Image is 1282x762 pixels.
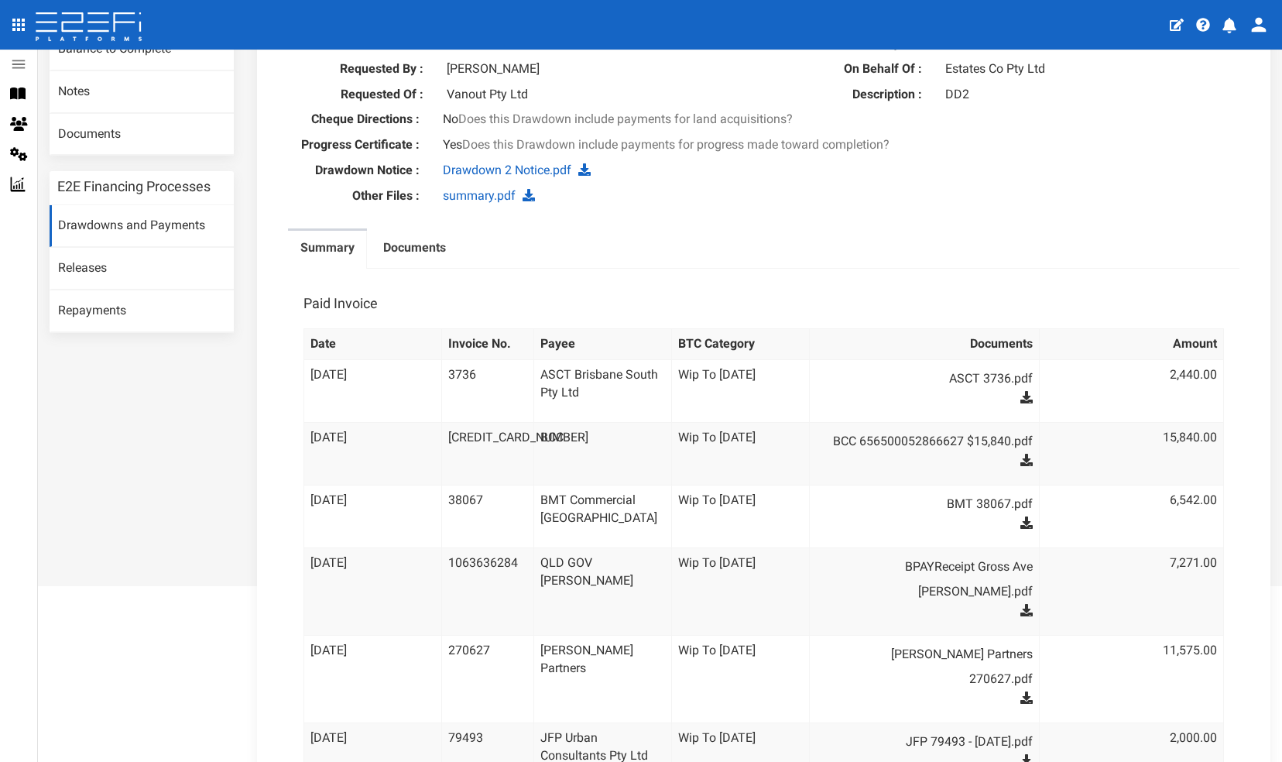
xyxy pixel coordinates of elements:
td: [DATE] [303,360,441,423]
td: QLD GOV [PERSON_NAME] [533,548,671,636]
td: [DATE] [303,636,441,723]
td: Wip To [DATE] [672,548,810,636]
label: Requested Of : [276,86,435,104]
label: Drawdown Notice : [265,162,431,180]
label: Documents [383,239,446,257]
a: Releases [50,248,234,290]
td: 6,542.00 [1040,486,1224,548]
a: Documents [371,231,458,269]
th: Payee [533,329,671,360]
td: Wip To [DATE] [672,423,810,486]
a: BMT 38067.pdf [831,492,1033,517]
div: [PERSON_NAME] [435,60,752,78]
td: Wip To [DATE] [672,360,810,423]
a: BPAYReceipt Gross Ave [PERSON_NAME].pdf [831,554,1033,604]
td: 7,271.00 [1040,548,1224,636]
a: [PERSON_NAME] Partners 270627.pdf [831,642,1033,692]
td: [DATE] [303,423,441,486]
td: 270627 [442,636,534,723]
div: DD2 [934,86,1251,104]
h3: Paid Invoice [303,297,378,311]
td: 11,575.00 [1040,636,1224,723]
a: BCC 656500052866627 $15,840.pdf [831,429,1033,454]
div: Estates Co Pty Ltd [934,60,1251,78]
td: BCC [533,423,671,486]
td: 3736 [442,360,534,423]
div: No [431,111,1096,129]
a: Drawdowns and Payments [50,205,234,247]
a: Documents [50,114,234,156]
label: On Behalf Of : [775,60,934,78]
div: Vanout Pty Ltd [435,86,752,104]
span: Does this Drawdown include payments for land acquisitions? [458,112,793,126]
th: Documents [810,329,1040,360]
a: summary.pdf [443,188,516,203]
span: Does this Drawdown include payments for progress made toward completion? [462,137,890,152]
td: 1063636284 [442,548,534,636]
a: Drawdown 2 Notice.pdf [443,163,571,177]
td: BMT Commercial [GEOGRAPHIC_DATA] [533,486,671,548]
a: Notes [50,71,234,113]
td: [DATE] [303,486,441,548]
td: [PERSON_NAME] Partners [533,636,671,723]
td: [CREDIT_CARD_NUMBER] [442,423,534,486]
label: Requested By : [276,60,435,78]
a: Repayments [50,290,234,332]
td: 2,440.00 [1040,360,1224,423]
td: 38067 [442,486,534,548]
label: Cheque Directions : [265,111,431,129]
td: 15,840.00 [1040,423,1224,486]
label: Progress Certificate : [265,136,431,154]
th: BTC Category [672,329,810,360]
td: ASCT Brisbane South Pty Ltd [533,360,671,423]
a: ASCT 3736.pdf [831,366,1033,391]
th: Invoice No. [442,329,534,360]
td: Wip To [DATE] [672,636,810,723]
h3: E2E Financing Processes [57,180,211,194]
td: Wip To [DATE] [672,486,810,548]
a: JFP 79493 - [DATE].pdf [831,729,1033,754]
th: Amount [1040,329,1224,360]
label: Other Files : [265,187,431,205]
label: Summary [300,239,355,257]
div: Yes [431,136,1096,154]
label: Description : [775,86,934,104]
a: Summary [288,231,367,269]
th: Date [303,329,441,360]
td: [DATE] [303,548,441,636]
